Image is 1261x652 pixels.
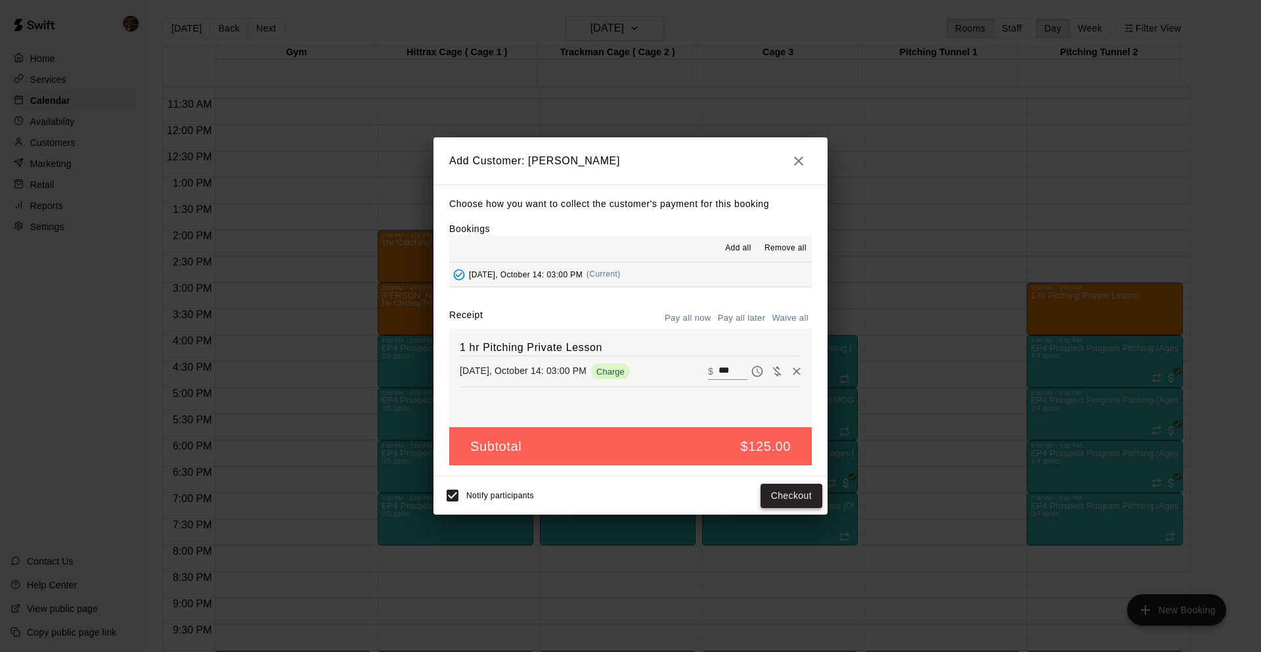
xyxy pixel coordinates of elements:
[469,269,583,279] span: [DATE], October 14: 03:00 PM
[787,361,807,381] button: Remove
[768,308,812,329] button: Waive all
[460,339,801,356] h6: 1 hr Pitching Private Lesson
[466,492,534,501] span: Notify participants
[449,308,483,329] label: Receipt
[715,308,769,329] button: Pay all later
[708,365,713,378] p: $
[741,438,791,455] h5: $125.00
[449,262,812,287] button: Added - Collect Payment[DATE], October 14: 03:00 PM(Current)
[747,365,767,376] span: Pay later
[661,308,715,329] button: Pay all now
[591,367,630,377] span: Charge
[725,242,751,255] span: Add all
[759,238,812,259] button: Remove all
[764,242,807,255] span: Remove all
[767,365,787,376] span: Waive payment
[449,196,812,212] p: Choose how you want to collect the customer's payment for this booking
[470,438,521,455] h5: Subtotal
[449,223,490,234] label: Bookings
[460,364,586,377] p: [DATE], October 14: 03:00 PM
[761,484,822,508] button: Checkout
[586,269,621,279] span: (Current)
[449,265,469,285] button: Added - Collect Payment
[717,238,759,259] button: Add all
[433,137,828,185] h2: Add Customer: [PERSON_NAME]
